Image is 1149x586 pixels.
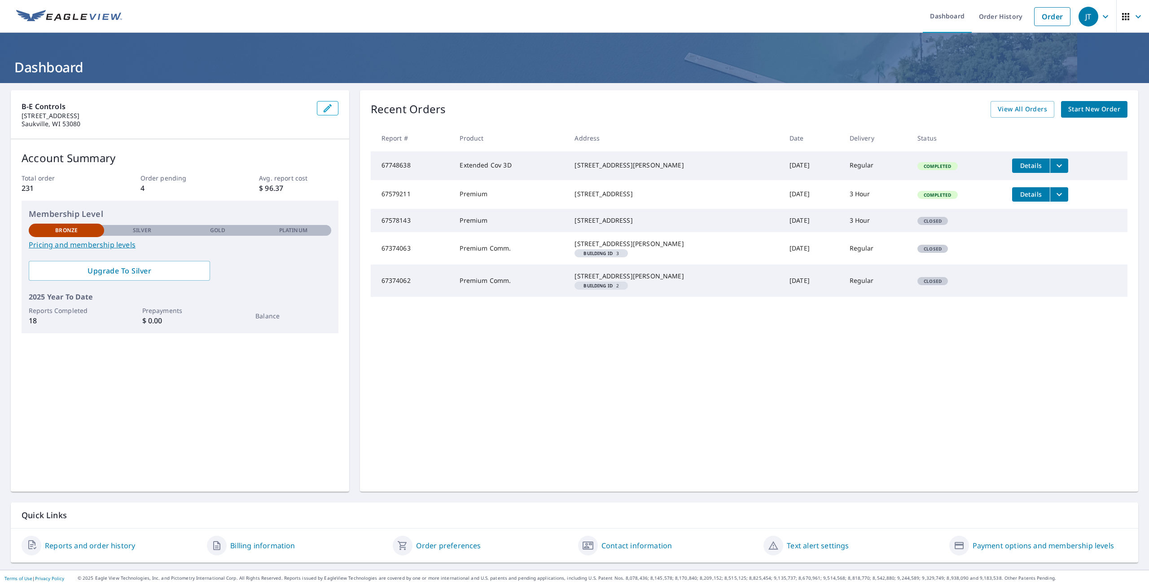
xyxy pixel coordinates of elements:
[842,209,911,232] td: 3 Hour
[22,112,310,120] p: [STREET_ADDRESS]
[29,239,331,250] a: Pricing and membership levels
[574,216,775,225] div: [STREET_ADDRESS]
[35,575,64,582] a: Privacy Policy
[973,540,1114,551] a: Payment options and membership levels
[842,125,911,151] th: Delivery
[22,510,1127,521] p: Quick Links
[452,125,567,151] th: Product
[416,540,481,551] a: Order preferences
[452,232,567,264] td: Premium Comm.
[452,180,567,209] td: Premium
[22,173,101,183] p: Total order
[259,173,338,183] p: Avg. report cost
[991,101,1054,118] a: View All Orders
[782,209,842,232] td: [DATE]
[140,173,219,183] p: Order pending
[910,125,1005,151] th: Status
[782,264,842,297] td: [DATE]
[36,266,203,276] span: Upgrade To Silver
[29,315,104,326] p: 18
[22,120,310,128] p: Saukville, WI 53080
[452,264,567,297] td: Premium Comm.
[842,232,911,264] td: Regular
[55,226,78,234] p: Bronze
[1012,159,1050,173] button: detailsBtn-67748638
[782,125,842,151] th: Date
[782,151,842,180] td: [DATE]
[230,540,295,551] a: Billing information
[918,218,947,224] span: Closed
[22,150,338,166] p: Account Summary
[1050,187,1068,202] button: filesDropdownBtn-67579211
[918,246,947,252] span: Closed
[574,161,775,170] div: [STREET_ADDRESS][PERSON_NAME]
[1017,161,1044,170] span: Details
[452,209,567,232] td: Premium
[371,209,453,232] td: 67578143
[574,239,775,248] div: [STREET_ADDRESS][PERSON_NAME]
[210,226,225,234] p: Gold
[842,180,911,209] td: 3 Hour
[1017,190,1044,198] span: Details
[578,251,624,256] span: 3
[918,163,956,169] span: Completed
[782,232,842,264] td: [DATE]
[1034,7,1070,26] a: Order
[279,226,307,234] p: Platinum
[452,151,567,180] td: Extended Cov 3D
[29,261,210,281] a: Upgrade To Silver
[16,10,122,23] img: EV Logo
[371,264,453,297] td: 67374062
[22,101,310,112] p: B-E Controls
[142,315,218,326] p: $ 0.00
[583,251,613,256] em: Building ID
[11,58,1138,76] h1: Dashboard
[142,306,218,315] p: Prepayments
[78,575,1145,582] p: © 2025 Eagle View Technologies, Inc. and Pictometry International Corp. All Rights Reserved. Repo...
[22,183,101,194] p: 231
[998,104,1047,115] span: View All Orders
[255,311,331,321] p: Balance
[583,283,613,288] em: Building ID
[1068,104,1120,115] span: Start New Order
[574,272,775,281] div: [STREET_ADDRESS][PERSON_NAME]
[371,180,453,209] td: 67579211
[842,151,911,180] td: Regular
[787,540,849,551] a: Text alert settings
[371,151,453,180] td: 67748638
[918,192,956,198] span: Completed
[1012,187,1050,202] button: detailsBtn-67579211
[45,540,135,551] a: Reports and order history
[29,306,104,315] p: Reports Completed
[578,283,624,288] span: 2
[918,278,947,284] span: Closed
[601,540,672,551] a: Contact information
[140,183,219,194] p: 4
[29,208,331,220] p: Membership Level
[371,125,453,151] th: Report #
[1079,7,1098,26] div: JT
[1061,101,1127,118] a: Start New Order
[782,180,842,209] td: [DATE]
[133,226,152,234] p: Silver
[567,125,782,151] th: Address
[29,291,331,302] p: 2025 Year To Date
[574,189,775,198] div: [STREET_ADDRESS]
[371,232,453,264] td: 67374063
[4,575,32,582] a: Terms of Use
[1050,159,1068,173] button: filesDropdownBtn-67748638
[259,183,338,194] p: $ 96.37
[842,264,911,297] td: Regular
[4,576,64,581] p: |
[371,101,446,118] p: Recent Orders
